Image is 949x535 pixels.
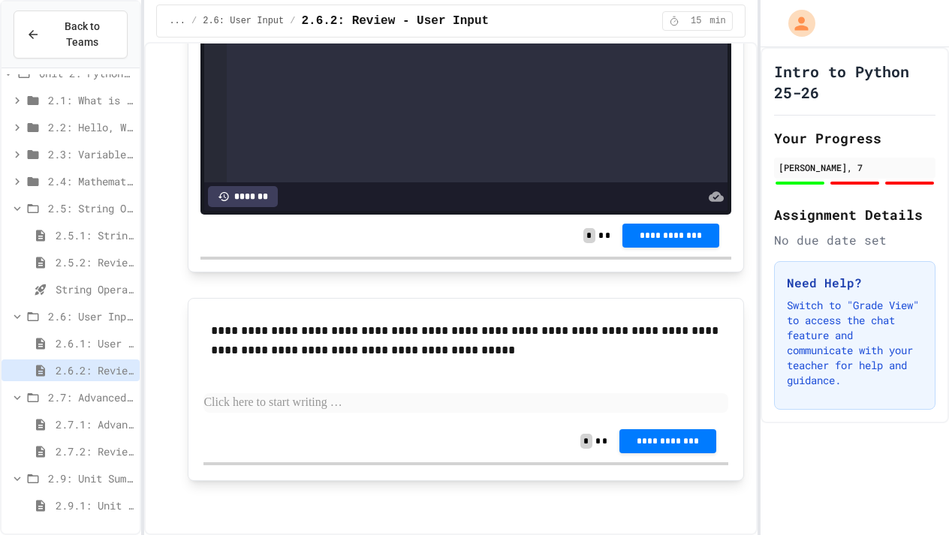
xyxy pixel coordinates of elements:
[48,389,134,405] span: 2.7: Advanced Math
[290,15,295,27] span: /
[774,231,935,249] div: No due date set
[56,362,134,378] span: 2.6.2: Review - User Input
[56,497,134,513] span: 2.9.1: Unit Summary
[787,298,923,388] p: Switch to "Grade View" to access the chat feature and communicate with your teacher for help and ...
[191,15,197,27] span: /
[169,15,185,27] span: ...
[56,254,134,270] span: 2.5.2: Review - String Operators
[48,146,134,162] span: 2.3: Variables and Data Types
[48,119,134,135] span: 2.2: Hello, World!
[48,173,134,189] span: 2.4: Mathematical Operators
[774,61,935,103] h1: Intro to Python 25-26
[774,128,935,149] h2: Your Progress
[773,6,819,41] div: My Account
[56,335,134,351] span: 2.6.1: User Input
[49,19,115,50] span: Back to Teams
[301,12,489,30] span: 2.6.2: Review - User Input
[709,15,726,27] span: min
[56,443,134,459] span: 2.7.2: Review - Advanced Math
[684,15,708,27] span: 15
[48,200,134,216] span: 2.5: String Operators
[774,204,935,225] h2: Assignment Details
[14,11,128,59] button: Back to Teams
[203,15,284,27] span: 2.6: User Input
[48,470,134,486] span: 2.9: Unit Summary
[56,281,134,297] span: String Operators - Quiz
[56,227,134,243] span: 2.5.1: String Operators
[48,92,134,108] span: 2.1: What is Code?
[56,416,134,432] span: 2.7.1: Advanced Math
[779,161,931,174] div: [PERSON_NAME], 7
[48,308,134,324] span: 2.6: User Input
[787,274,923,292] h3: Need Help?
